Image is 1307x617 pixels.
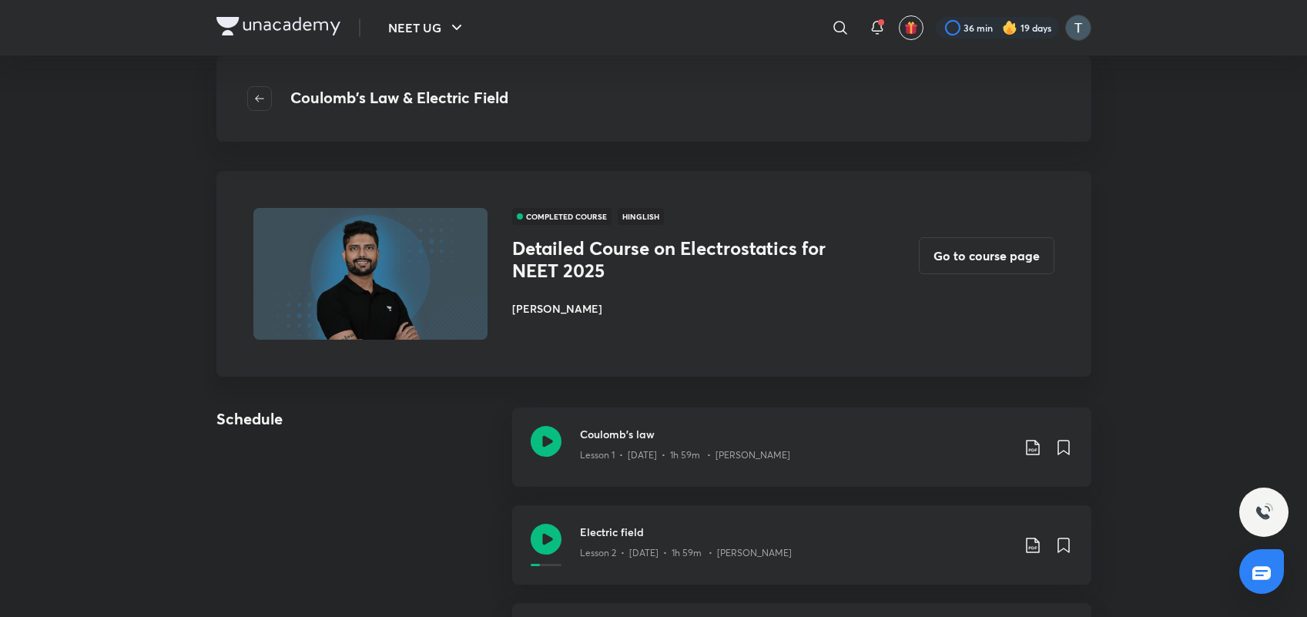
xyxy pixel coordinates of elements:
[512,237,857,282] h3: Detailed Course on Electrostatics for NEET 2025
[379,12,475,43] button: NEET UG
[580,524,1011,540] h3: Electric field
[250,206,489,340] img: Thumbnail
[618,208,664,225] span: Hinglish
[1065,15,1091,41] img: tanistha Dey
[512,300,857,317] h6: [PERSON_NAME]
[512,208,612,225] span: COMPLETED COURSE
[512,505,1091,603] a: Electric fieldLesson 2 • [DATE] • 1h 59m • [PERSON_NAME]
[904,21,918,35] img: avatar
[580,546,792,560] p: Lesson 2 • [DATE] • 1h 59m • [PERSON_NAME]
[580,448,790,462] p: Lesson 1 • [DATE] • 1h 59m • [PERSON_NAME]
[216,17,340,39] a: Company Logo
[580,426,1011,442] h3: Coulomb's law
[919,237,1054,274] button: Go to course page
[290,86,508,111] h4: Coulomb's Law & Electric Field
[899,15,923,40] button: avatar
[216,407,352,505] h4: Schedule
[1255,503,1273,521] img: ttu
[512,407,1091,505] a: Coulomb's lawLesson 1 • [DATE] • 1h 59m • [PERSON_NAME]
[216,17,340,35] img: Company Logo
[1002,20,1017,35] img: streak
